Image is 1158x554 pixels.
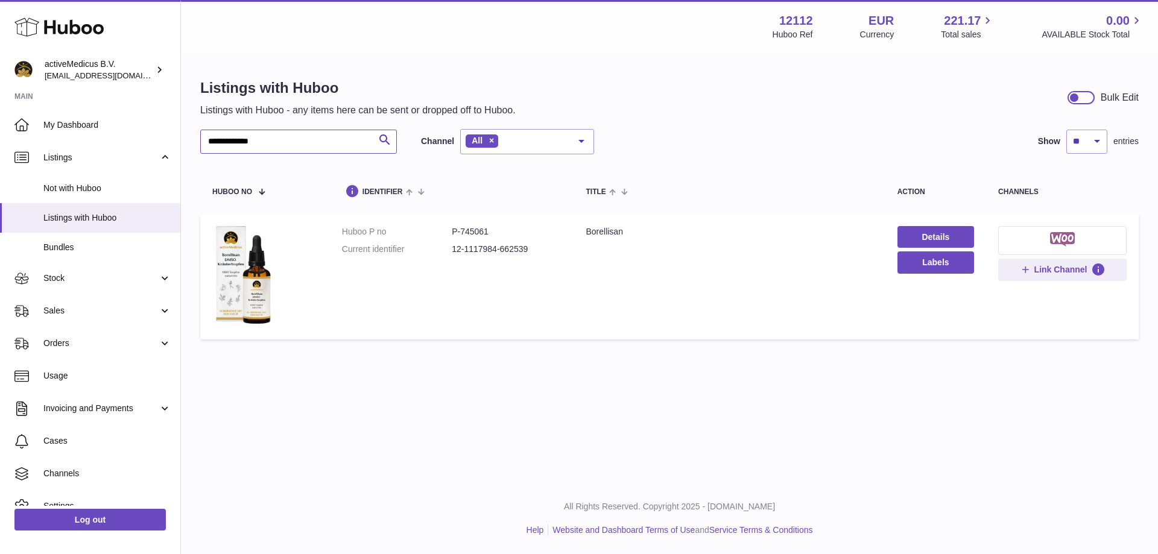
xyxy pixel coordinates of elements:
[1034,264,1087,275] span: Link Channel
[452,226,562,238] dd: P-745061
[998,259,1127,280] button: Link Channel
[43,403,159,414] span: Invoicing and Payments
[779,13,813,29] strong: 12112
[548,524,812,536] li: and
[200,104,516,117] p: Listings with Huboo - any items here can be sent or dropped off to Huboo.
[45,71,177,80] span: [EMAIL_ADDRESS][DOMAIN_NAME]
[1042,13,1144,40] a: 0.00 AVAILABLE Stock Total
[897,226,974,248] a: Details
[421,136,454,147] label: Channel
[43,152,159,163] span: Listings
[43,212,171,224] span: Listings with Huboo
[191,501,1148,512] p: All Rights Reserved. Copyright 2025 - [DOMAIN_NAME]
[552,525,695,535] a: Website and Dashboard Terms of Use
[43,272,159,284] span: Stock
[586,226,873,238] div: Borellisan
[897,188,974,196] div: action
[998,188,1127,196] div: channels
[472,136,482,145] span: All
[527,525,544,535] a: Help
[1101,91,1139,104] div: Bulk Edit
[342,226,452,238] dt: Huboo P no
[944,13,981,29] span: 221.17
[868,13,894,29] strong: EUR
[941,13,995,40] a: 221.17 Total sales
[43,370,171,382] span: Usage
[14,61,33,79] img: internalAdmin-12112@internal.huboo.com
[342,244,452,255] dt: Current identifier
[709,525,813,535] a: Service Terms & Conditions
[1113,136,1139,147] span: entries
[586,188,606,196] span: title
[14,509,166,530] a: Log out
[43,435,171,447] span: Cases
[212,188,252,196] span: Huboo no
[43,468,171,479] span: Channels
[43,183,171,194] span: Not with Huboo
[43,305,159,316] span: Sales
[941,29,995,40] span: Total sales
[1106,13,1130,29] span: 0.00
[43,242,171,253] span: Bundles
[897,251,974,273] button: Labels
[362,188,403,196] span: identifier
[773,29,813,40] div: Huboo Ref
[1050,232,1075,247] img: woocommerce-small.png
[452,244,562,255] dd: 12-1117984-662539
[860,29,894,40] div: Currency
[1042,29,1144,40] span: AVAILABLE Stock Total
[1038,136,1060,147] label: Show
[43,500,171,512] span: Settings
[43,119,171,131] span: My Dashboard
[212,226,273,324] img: Borellisan
[43,338,159,349] span: Orders
[200,78,516,98] h1: Listings with Huboo
[45,58,153,81] div: activeMedicus B.V.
